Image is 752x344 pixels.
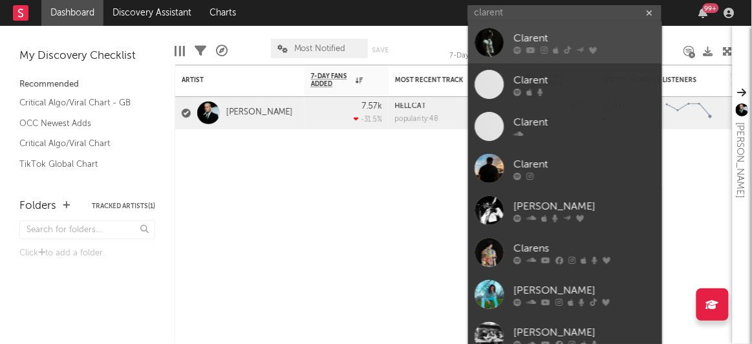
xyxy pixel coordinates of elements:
[468,274,662,316] a: [PERSON_NAME]
[294,45,346,53] span: Most Notified
[92,203,155,210] button: Tracked Artists(1)
[19,136,142,151] a: Critical Algo/Viral Chart
[513,199,656,215] div: [PERSON_NAME]
[226,107,293,118] a: [PERSON_NAME]
[19,96,142,110] a: Critical Algo/Viral Chart - GB
[195,32,206,70] div: Filters
[513,115,656,131] div: Clarent
[513,325,656,341] div: [PERSON_NAME]
[513,241,656,257] div: Clarens
[468,63,662,105] a: Clarent
[513,31,656,47] div: Clarent
[468,231,662,274] a: Clarens
[703,3,719,13] div: 99 +
[513,73,656,89] div: Clarent
[19,246,155,261] div: Click to add a folder.
[660,97,718,129] svg: Chart title
[468,21,662,63] a: Clarent
[19,116,142,131] a: OCC Newest Adds
[216,32,228,70] div: A&R Pipeline
[362,102,382,111] div: 7.57k
[395,103,426,110] a: HELLCAT
[450,32,502,70] div: 7-Day Fans Added (7-Day Fans Added)
[395,116,438,123] div: popularity: 48
[311,72,352,88] span: 7-Day Fans Added
[19,220,155,239] input: Search for folders...
[354,115,382,124] div: -31.5 %
[699,8,708,18] button: 99+
[467,5,661,21] input: Search for artists
[19,77,155,92] div: Recommended
[175,32,185,70] div: Edit Columns
[733,122,748,198] div: [PERSON_NAME]
[182,76,279,84] div: Artist
[395,103,511,110] div: HELLCAT
[19,199,56,214] div: Folders
[513,157,656,173] div: Clarent
[468,189,662,231] a: [PERSON_NAME]
[19,48,155,64] div: My Discovery Checklist
[372,47,389,54] button: Save
[450,48,502,64] div: 7-Day Fans Added (7-Day Fans Added)
[513,283,656,299] div: [PERSON_NAME]
[395,76,492,84] div: Most Recent Track
[468,147,662,189] a: Clarent
[468,105,662,147] a: Clarent
[19,157,142,171] a: TikTok Global Chart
